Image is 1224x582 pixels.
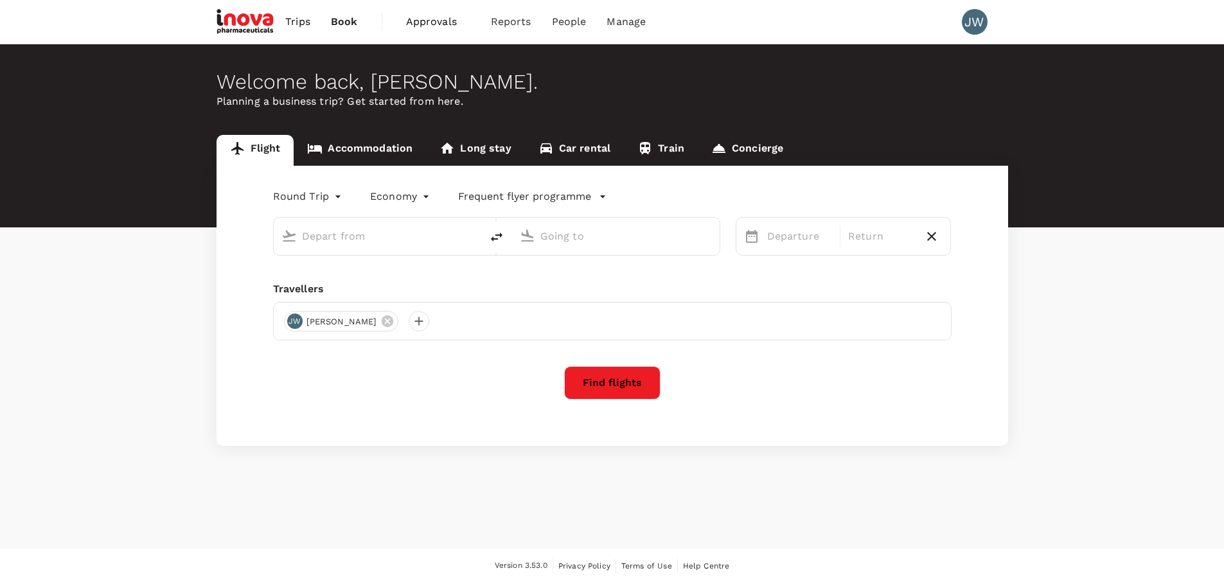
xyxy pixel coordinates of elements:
[273,186,345,207] div: Round Trip
[472,234,475,237] button: Open
[217,70,1008,94] div: Welcome back , [PERSON_NAME] .
[491,14,531,30] span: Reports
[848,229,913,244] p: Return
[564,366,661,400] button: Find flights
[285,14,310,30] span: Trips
[331,14,358,30] span: Book
[217,8,276,36] img: iNova Pharmaceuticals
[287,313,303,329] div: JW
[525,135,625,166] a: Car rental
[558,561,610,570] span: Privacy Policy
[458,189,607,204] button: Frequent flyer programme
[621,559,672,573] a: Terms of Use
[711,234,713,237] button: Open
[698,135,797,166] a: Concierge
[426,135,524,166] a: Long stay
[406,14,470,30] span: Approvals
[217,94,1008,109] p: Planning a business trip? Get started from here.
[495,560,547,572] span: Version 3.53.0
[458,189,591,204] p: Frequent flyer programme
[962,9,988,35] div: JW
[683,559,730,573] a: Help Centre
[299,315,385,328] span: [PERSON_NAME]
[607,14,646,30] span: Manage
[302,226,454,246] input: Depart from
[683,561,730,570] span: Help Centre
[273,281,952,297] div: Travellers
[767,229,832,244] p: Departure
[294,135,426,166] a: Accommodation
[540,226,693,246] input: Going to
[217,135,294,166] a: Flight
[370,186,432,207] div: Economy
[624,135,698,166] a: Train
[552,14,587,30] span: People
[558,559,610,573] a: Privacy Policy
[481,222,512,252] button: delete
[284,311,399,331] div: JW[PERSON_NAME]
[621,561,672,570] span: Terms of Use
